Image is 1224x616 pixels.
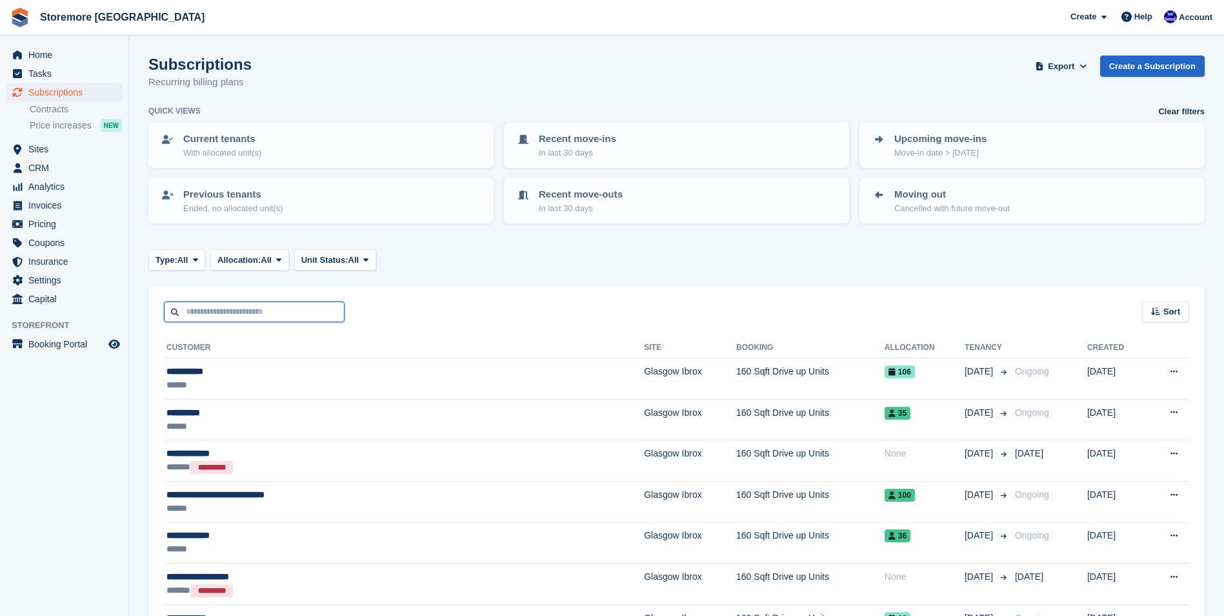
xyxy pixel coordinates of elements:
th: Customer [164,338,644,358]
a: Current tenants With allocated unit(s) [150,124,492,167]
div: NEW [101,119,122,132]
span: All [261,254,272,267]
a: Preview store [106,336,122,352]
span: [DATE] [965,488,996,502]
span: Ongoing [1015,366,1049,376]
a: Contracts [30,103,122,116]
p: Previous tenants [183,187,283,202]
span: Capital [28,290,106,308]
span: [DATE] [1015,448,1043,458]
img: Angela [1164,10,1177,23]
td: [DATE] [1087,399,1146,440]
td: Glasgow Ibrox [644,440,736,482]
td: [DATE] [1087,358,1146,400]
a: menu [6,335,122,353]
th: Created [1087,338,1146,358]
span: Invoices [28,196,106,214]
p: Recent move-outs [539,187,623,202]
p: Cancelled with future move-out [894,202,1010,215]
a: Recent move-ins In last 30 days [505,124,848,167]
span: [DATE] [1015,571,1043,582]
button: Unit Status: All [294,249,376,271]
td: 160 Sqft Drive up Units [736,564,885,605]
a: menu [6,140,122,158]
td: [DATE] [1087,564,1146,605]
td: 160 Sqft Drive up Units [736,440,885,482]
td: 160 Sqft Drive up Units [736,522,885,564]
p: In last 30 days [539,147,616,159]
span: Ongoing [1015,489,1049,500]
td: Glasgow Ibrox [644,564,736,605]
span: Sites [28,140,106,158]
a: menu [6,46,122,64]
a: menu [6,252,122,271]
div: None [885,570,965,584]
th: Booking [736,338,885,358]
span: All [177,254,188,267]
h1: Subscriptions [148,56,252,73]
td: Glasgow Ibrox [644,481,736,522]
td: 160 Sqft Drive up Units [736,399,885,440]
p: Moving out [894,187,1010,202]
span: [DATE] [965,529,996,542]
p: Ended, no allocated unit(s) [183,202,283,215]
p: With allocated unit(s) [183,147,261,159]
td: [DATE] [1087,440,1146,482]
a: menu [6,196,122,214]
a: menu [6,83,122,101]
span: Analytics [28,178,106,196]
span: Sort [1163,305,1180,318]
td: Glasgow Ibrox [644,399,736,440]
span: CRM [28,159,106,177]
span: [DATE] [965,406,996,420]
a: Previous tenants Ended, no allocated unit(s) [150,180,492,222]
td: Glasgow Ibrox [644,522,736,564]
a: menu [6,290,122,308]
span: [DATE] [965,447,996,460]
div: None [885,447,965,460]
span: 106 [885,365,915,378]
a: Upcoming move-ins Move-in date > [DATE] [861,124,1203,167]
img: stora-icon-8386f47178a22dfd0bd8f6a31ec36ba5ce8667c1dd55bd0f319d3a0aa187defe.svg [10,8,30,27]
a: Price increases NEW [30,118,122,132]
h6: Quick views [148,105,201,117]
button: Allocation: All [210,249,289,271]
span: Storefront [12,319,128,332]
span: Settings [28,271,106,289]
span: Home [28,46,106,64]
span: Unit Status: [301,254,348,267]
span: Create [1070,10,1096,23]
span: Ongoing [1015,407,1049,418]
a: Clear filters [1158,105,1205,118]
th: Site [644,338,736,358]
p: Move-in date > [DATE] [894,147,987,159]
button: Type: All [148,249,205,271]
span: Subscriptions [28,83,106,101]
td: 160 Sqft Drive up Units [736,358,885,400]
a: Recent move-outs In last 30 days [505,180,848,222]
th: Allocation [885,338,965,358]
span: Price increases [30,119,92,132]
span: Allocation: [217,254,261,267]
span: [DATE] [965,365,996,378]
span: Tasks [28,65,106,83]
a: Create a Subscription [1100,56,1205,77]
td: Glasgow Ibrox [644,358,736,400]
span: Booking Portal [28,335,106,353]
span: Insurance [28,252,106,271]
button: Export [1033,56,1090,77]
a: Storemore [GEOGRAPHIC_DATA] [35,6,210,28]
td: [DATE] [1087,481,1146,522]
span: [DATE] [965,570,996,584]
td: 160 Sqft Drive up Units [736,481,885,522]
span: All [348,254,359,267]
span: 35 [885,407,910,420]
p: Current tenants [183,132,261,147]
p: Upcoming move-ins [894,132,987,147]
a: menu [6,215,122,233]
a: menu [6,271,122,289]
a: menu [6,159,122,177]
span: Pricing [28,215,106,233]
span: Coupons [28,234,106,252]
span: Ongoing [1015,530,1049,540]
